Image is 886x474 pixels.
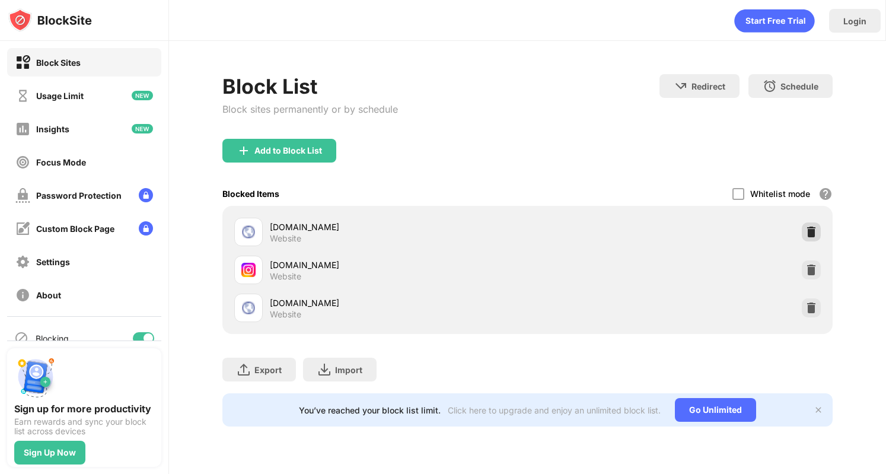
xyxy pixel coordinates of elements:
div: Export [254,365,282,375]
div: Blocked Items [222,189,279,199]
div: Add to Block List [254,146,322,155]
div: Website [270,271,301,282]
div: Focus Mode [36,157,86,167]
div: Schedule [780,81,818,91]
img: logo-blocksite.svg [8,8,92,32]
div: Earn rewards and sync your block list across devices [14,417,154,436]
img: focus-off.svg [15,155,30,170]
div: Whitelist mode [750,189,810,199]
img: new-icon.svg [132,91,153,100]
img: settings-off.svg [15,255,30,269]
div: Login [843,16,866,26]
img: about-off.svg [15,288,30,303]
img: favicons [241,301,256,315]
div: Block Sites [36,58,81,68]
img: x-button.svg [814,405,823,415]
img: lock-menu.svg [139,221,153,236]
img: favicons [241,225,256,239]
div: Block sites permanently or by schedule [222,103,398,115]
div: Password Protection [36,190,122,201]
div: Website [270,309,301,320]
img: password-protection-off.svg [15,188,30,203]
img: push-signup.svg [14,355,57,398]
img: block-on.svg [15,55,30,70]
div: Settings [36,257,70,267]
div: [DOMAIN_NAME] [270,259,528,271]
div: Click here to upgrade and enjoy an unlimited block list. [448,405,661,415]
div: Usage Limit [36,91,84,101]
div: Block List [222,74,398,98]
div: Custom Block Page [36,224,114,234]
div: Redirect [691,81,725,91]
div: Go Unlimited [675,398,756,422]
div: About [36,290,61,300]
img: new-icon.svg [132,124,153,133]
div: Import [335,365,362,375]
div: Blocking [36,333,69,343]
div: Sign up for more productivity [14,403,154,415]
div: [DOMAIN_NAME] [270,297,528,309]
div: Insights [36,124,69,134]
div: Website [270,233,301,244]
img: customize-block-page-off.svg [15,221,30,236]
img: blocking-icon.svg [14,331,28,345]
img: favicons [241,263,256,277]
div: animation [734,9,815,33]
img: insights-off.svg [15,122,30,136]
div: [DOMAIN_NAME] [270,221,528,233]
div: Sign Up Now [24,448,76,457]
img: lock-menu.svg [139,188,153,202]
div: You’ve reached your block list limit. [299,405,441,415]
img: time-usage-off.svg [15,88,30,103]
